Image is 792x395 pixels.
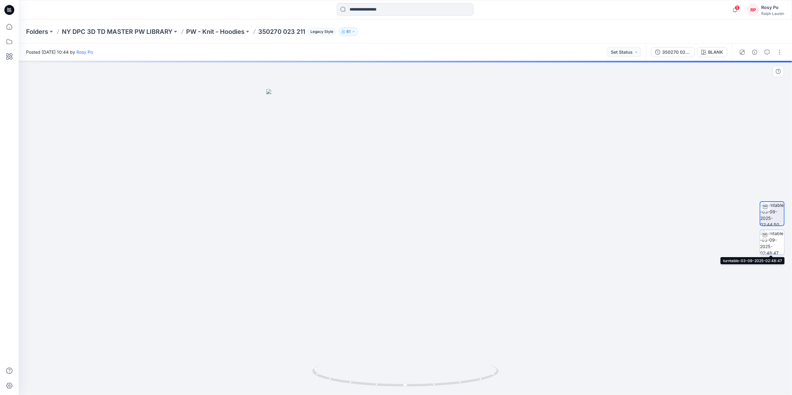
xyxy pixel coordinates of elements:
[697,47,727,57] button: BLANK
[186,27,245,36] a: PW - Knit - Hoodies
[760,202,784,225] img: turntable-03-09-2025-02:44:50
[651,47,695,57] button: 350270 023 211
[750,47,760,57] button: Details
[708,49,723,56] div: BLANK
[62,27,172,36] a: NY DPC 3D TD MASTER PW LIBRARY
[346,28,350,35] p: 61
[735,5,740,10] span: 5
[662,49,691,56] div: 350270 023 211
[26,49,93,55] span: Posted [DATE] 10:44 by
[258,27,305,36] p: 350270 023 211
[26,27,48,36] a: Folders
[761,11,784,16] div: Ralph Lauren
[308,28,336,35] span: Legacy Style
[76,49,93,55] a: Rosy Po
[760,230,784,254] img: turntable-03-09-2025-02:48:47
[748,4,759,16] div: RP
[761,4,784,11] div: Rosy Po
[305,27,336,36] button: Legacy Style
[339,27,358,36] button: 61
